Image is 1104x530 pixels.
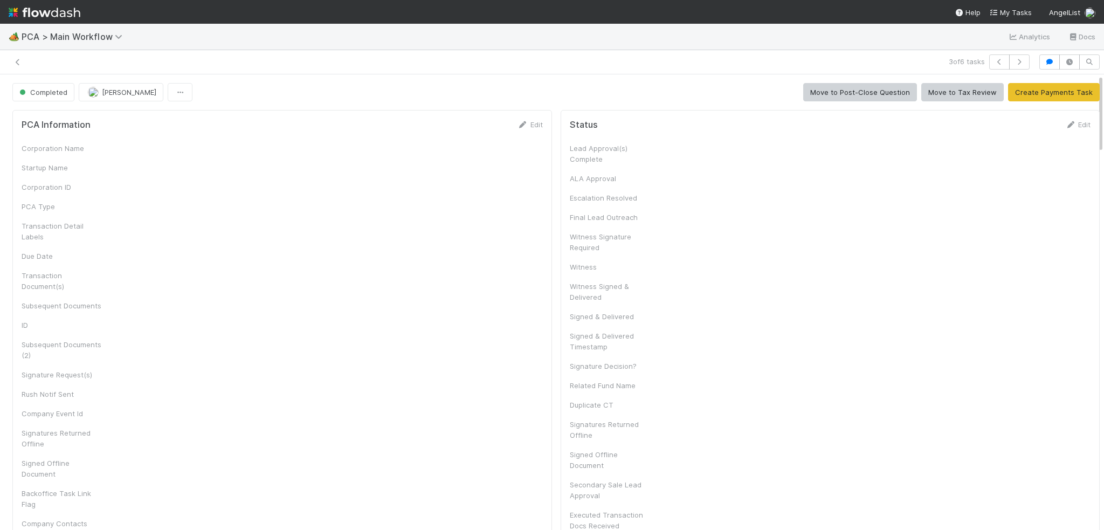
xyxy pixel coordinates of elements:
div: ID [22,320,102,331]
a: Edit [1065,120,1091,129]
div: PCA Type [22,201,102,212]
h5: Status [570,120,598,130]
span: AngelList [1049,8,1080,17]
img: avatar_e5ec2f5b-afc7-4357-8cf1-2139873d70b1.png [88,87,99,98]
div: Signature Request(s) [22,369,102,380]
span: My Tasks [989,8,1032,17]
div: Corporation Name [22,143,102,154]
div: Final Lead Outreach [570,212,651,223]
div: Corporation ID [22,182,102,192]
div: Startup Name [22,162,102,173]
span: [PERSON_NAME] [102,88,156,97]
button: Move to Tax Review [921,83,1004,101]
div: Signatures Returned Offline [570,419,651,440]
div: Witness Signed & Delivered [570,281,651,302]
span: 🏕️ [9,32,19,41]
div: Subsequent Documents [22,300,102,311]
div: Company Event Id [22,408,102,419]
button: Move to Post-Close Question [803,83,917,101]
div: Escalation Resolved [570,192,651,203]
span: 3 of 6 tasks [949,56,985,67]
div: Signed & Delivered Timestamp [570,331,651,352]
div: Backoffice Task Link Flag [22,488,102,510]
span: PCA > Main Workflow [22,31,128,42]
span: Completed [17,88,67,97]
div: Due Date [22,251,102,261]
div: Related Fund Name [570,380,651,391]
div: Company Contacts [22,518,102,529]
a: My Tasks [989,7,1032,18]
img: avatar_e5ec2f5b-afc7-4357-8cf1-2139873d70b1.png [1085,8,1095,18]
div: Signature Decision? [570,361,651,371]
div: Secondary Sale Lead Approval [570,479,651,501]
div: Witness Signature Required [570,231,651,253]
a: Edit [517,120,543,129]
a: Analytics [1008,30,1051,43]
div: Duplicate CT [570,400,651,410]
div: Signed Offline Document [22,458,102,479]
div: Rush Notif Sent [22,389,102,400]
h5: PCA Information [22,120,91,130]
div: Witness [570,261,651,272]
div: Signatures Returned Offline [22,428,102,449]
div: Transaction Detail Labels [22,221,102,242]
div: Transaction Document(s) [22,270,102,292]
button: [PERSON_NAME] [79,83,163,101]
button: Completed [12,83,74,101]
div: Help [955,7,981,18]
div: Lead Approval(s) Complete [570,143,651,164]
img: logo-inverted-e16ddd16eac7371096b0.svg [9,3,80,22]
div: Signed Offline Document [570,449,651,471]
a: Docs [1068,30,1095,43]
div: Subsequent Documents (2) [22,339,102,361]
div: Signed & Delivered [570,311,651,322]
div: ALA Approval [570,173,651,184]
button: Create Payments Task [1008,83,1100,101]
